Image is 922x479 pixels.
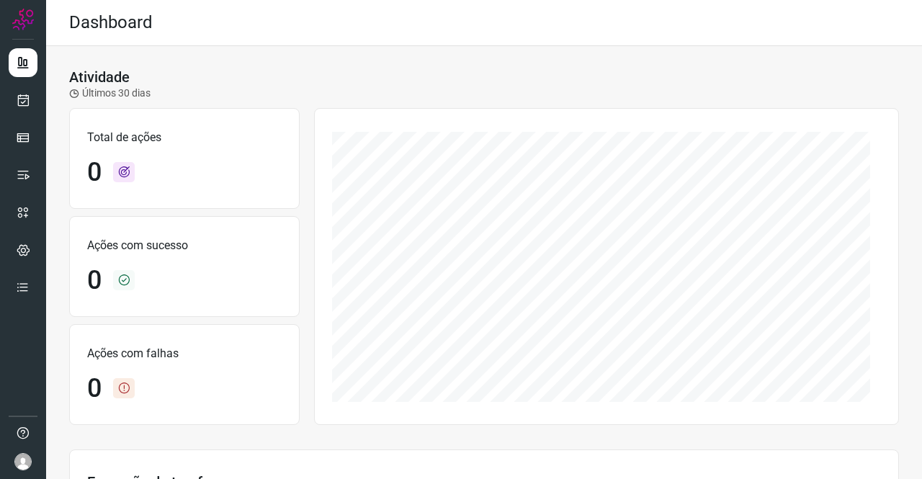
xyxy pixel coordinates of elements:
img: avatar-user-boy.jpg [14,453,32,470]
h2: Dashboard [69,12,153,33]
h3: Atividade [69,68,130,86]
img: Logo [12,9,34,30]
p: Últimos 30 dias [69,86,151,101]
h1: 0 [87,265,102,296]
h1: 0 [87,373,102,404]
h1: 0 [87,157,102,188]
p: Ações com sucesso [87,237,282,254]
p: Ações com falhas [87,345,282,362]
p: Total de ações [87,129,282,146]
